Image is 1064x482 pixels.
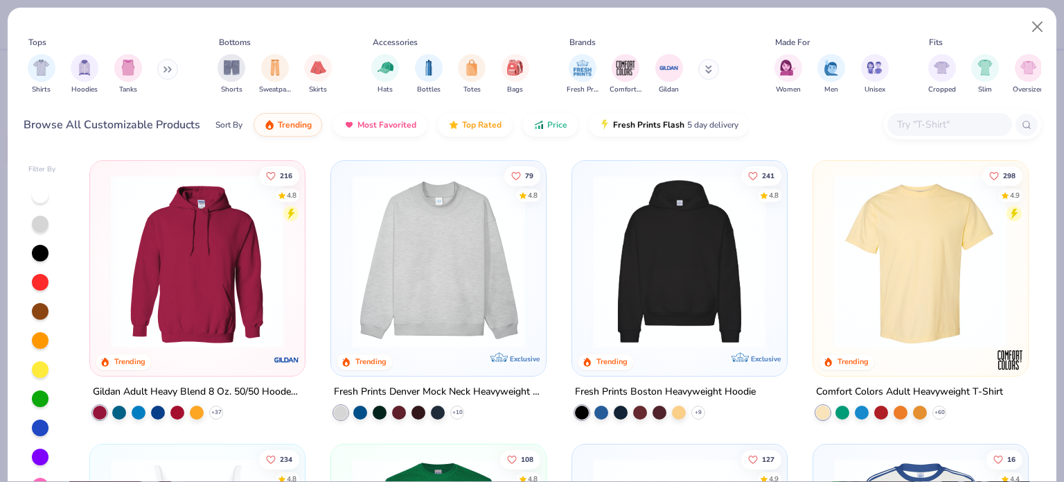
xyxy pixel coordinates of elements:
[504,166,540,185] button: Like
[971,54,999,95] div: filter for Slim
[458,54,486,95] div: filter for Totes
[599,119,610,130] img: flash.gif
[114,54,142,95] div: filter for Tanks
[224,60,240,76] img: Shorts Image
[309,85,327,95] span: Skirts
[71,85,98,95] span: Hoodies
[281,456,293,463] span: 234
[357,119,416,130] span: Most Favorited
[929,36,943,49] div: Fits
[464,60,479,76] img: Totes Image
[1025,14,1051,40] button: Close
[687,117,738,133] span: 5 day delivery
[659,85,679,95] span: Gildan
[254,113,322,137] button: Trending
[415,54,443,95] button: filter button
[934,408,944,417] span: + 60
[928,54,956,95] div: filter for Cropped
[567,54,598,95] div: filter for Fresh Prints
[1013,54,1044,95] button: filter button
[259,54,291,95] div: filter for Sweatpants
[610,54,641,95] div: filter for Comfort Colors
[507,85,523,95] span: Bags
[1007,456,1016,463] span: 16
[373,36,418,49] div: Accessories
[458,54,486,95] button: filter button
[986,449,1022,469] button: Like
[523,113,578,137] button: Price
[463,85,481,95] span: Totes
[345,175,532,348] img: f5d85501-0dbb-4ee4-b115-c08fa3845d83
[33,60,49,76] img: Shirts Image
[273,346,301,374] img: Gildan logo
[586,175,773,348] img: 91acfc32-fd48-4d6b-bdad-a4c1a30ac3fc
[824,60,839,76] img: Men Image
[502,54,529,95] div: filter for Bags
[104,175,291,348] img: 01756b78-01f6-4cc6-8d8a-3c30c1a0c8ac
[525,172,533,179] span: 79
[215,119,242,131] div: Sort By
[278,119,312,130] span: Trending
[773,175,960,348] img: d4a37e75-5f2b-4aef-9a6e-23330c63bbc0
[861,54,889,95] button: filter button
[287,190,297,200] div: 4.8
[769,190,779,200] div: 4.8
[613,119,684,130] span: Fresh Prints Flash
[982,166,1022,185] button: Like
[259,85,291,95] span: Sweatpants
[977,60,993,76] img: Slim Image
[864,85,885,95] span: Unisex
[567,54,598,95] button: filter button
[655,54,683,95] div: filter for Gildan
[817,54,845,95] button: filter button
[310,60,326,76] img: Skirts Image
[655,54,683,95] button: filter button
[780,60,796,76] img: Women Image
[861,54,889,95] div: filter for Unisex
[610,54,641,95] button: filter button
[119,85,137,95] span: Tanks
[572,58,593,78] img: Fresh Prints Image
[71,54,98,95] div: filter for Hoodies
[448,119,459,130] img: TopRated.gif
[281,172,293,179] span: 216
[615,58,636,78] img: Comfort Colors Image
[528,190,538,200] div: 4.8
[1010,190,1020,200] div: 4.9
[121,60,136,76] img: Tanks Image
[304,54,332,95] div: filter for Skirts
[510,354,540,363] span: Exclusive
[896,117,1002,132] input: Try "T-Shirt"
[569,36,596,49] div: Brands
[567,85,598,95] span: Fresh Prints
[371,54,399,95] button: filter button
[971,54,999,95] button: filter button
[24,117,200,133] div: Browse All Customizable Products
[421,60,436,76] img: Bottles Image
[28,54,55,95] button: filter button
[28,36,46,49] div: Tops
[741,449,781,469] button: Like
[211,408,222,417] span: + 37
[659,58,680,78] img: Gildan Image
[219,36,251,49] div: Bottoms
[776,85,801,95] span: Women
[575,384,756,401] div: Fresh Prints Boston Heavyweight Hoodie
[218,54,245,95] div: filter for Shorts
[77,60,92,76] img: Hoodies Image
[589,113,749,137] button: Fresh Prints Flash5 day delivery
[1013,85,1044,95] span: Oversized
[28,54,55,95] div: filter for Shirts
[260,166,300,185] button: Like
[1013,54,1044,95] div: filter for Oversized
[867,60,883,76] img: Unisex Image
[928,54,956,95] button: filter button
[371,54,399,95] div: filter for Hats
[762,172,774,179] span: 241
[547,119,567,130] span: Price
[824,85,838,95] span: Men
[333,113,427,137] button: Most Favorited
[462,119,502,130] span: Top Rated
[827,175,1014,348] img: 029b8af0-80e6-406f-9fdc-fdf898547912
[502,54,529,95] button: filter button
